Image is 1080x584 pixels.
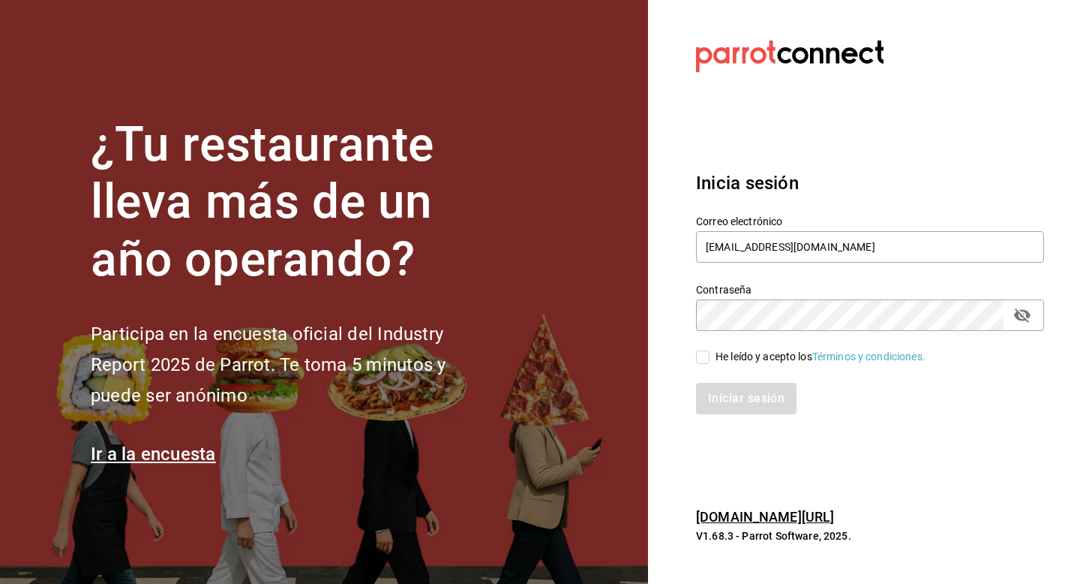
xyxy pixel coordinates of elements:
a: [DOMAIN_NAME][URL] [696,509,834,525]
h3: Inicia sesión [696,170,1044,197]
button: passwordField [1009,303,1035,328]
h2: Participa en la encuesta oficial del Industry Report 2025 de Parrot. Te toma 5 minutos y puede se... [91,319,496,411]
div: He leído y acepto los [715,349,925,365]
input: Ingresa tu correo electrónico [696,231,1044,263]
h1: ¿Tu restaurante lleva más de un año operando? [91,116,496,289]
a: Términos y condiciones. [812,351,925,363]
label: Contraseña [696,284,1044,294]
a: Ir a la encuesta [91,444,216,465]
label: Correo electrónico [696,215,1044,226]
p: V1.68.3 - Parrot Software, 2025. [696,528,1044,543]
